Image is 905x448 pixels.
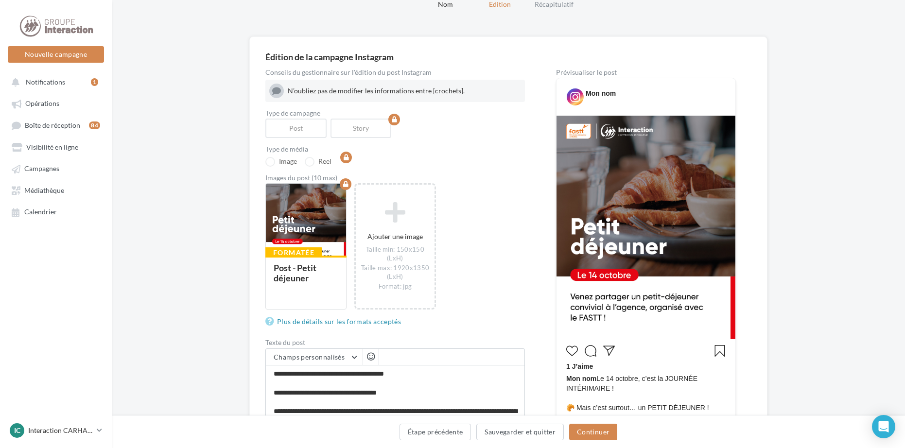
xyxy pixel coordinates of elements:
[585,345,596,357] svg: Commenter
[265,339,525,346] label: Texte du post
[28,426,93,435] p: Interaction CARHAIX
[8,46,104,63] button: Nouvelle campagne
[24,208,57,216] span: Calendrier
[25,121,80,129] span: Boîte de réception
[6,159,106,177] a: Campagnes
[6,116,106,134] a: Boîte de réception84
[26,78,65,86] span: Notifications
[265,316,405,327] a: Plus de détails sur les formats acceptés
[89,121,100,129] div: 84
[26,143,78,151] span: Visibilité en ligne
[24,186,64,194] span: Médiathèque
[6,138,106,155] a: Visibilité en ligne
[265,52,751,61] div: Édition de la campagne Instagram
[265,110,525,117] label: Type de campagne
[24,165,59,173] span: Campagnes
[566,345,578,357] svg: J’aime
[265,146,525,153] label: Type de média
[603,345,615,357] svg: Partager la publication
[6,181,106,199] a: Médiathèque
[714,345,726,357] svg: Enregistrer
[400,424,471,440] button: Étape précédente
[274,353,345,361] span: Champs personnalisés
[25,100,59,108] span: Opérations
[266,349,363,365] button: Champs personnalisés
[476,424,564,440] button: Sauvegarder et quitter
[872,415,895,438] div: Open Intercom Messenger
[586,88,616,98] div: Mon nom
[265,69,525,76] div: Conseils du gestionnaire sur l'édition du post Instagram
[6,203,106,220] a: Calendrier
[6,94,106,112] a: Opérations
[274,262,316,283] div: Post - Petit déjeuner
[265,174,525,181] div: Images du post (10 max)
[288,86,521,96] div: N’oubliez pas de modifier les informations entre [crochets].
[566,375,596,382] span: Mon nom
[566,362,726,374] div: 1 J’aime
[6,73,102,90] button: Notifications 1
[14,426,20,435] span: IC
[91,78,98,86] div: 1
[556,69,736,76] div: Prévisualiser le post
[569,424,617,440] button: Continuer
[8,421,104,440] a: IC Interaction CARHAIX
[265,247,322,258] div: Formatée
